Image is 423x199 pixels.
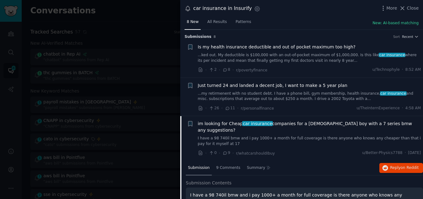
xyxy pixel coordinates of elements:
span: Recent [402,34,413,39]
span: · [205,67,207,73]
span: Submission s [185,34,211,40]
span: Reply [390,165,419,171]
span: 0 [209,150,216,156]
button: More [380,5,397,11]
span: · [221,105,223,111]
span: · [402,106,403,111]
span: [DATE] [408,150,421,156]
span: 9 [222,150,230,156]
span: · [402,67,403,73]
a: ...ked out. My deductible is $100,000 with an out-of-pocket maximum of $1,000,000. Is this likeca... [198,52,421,63]
span: u/TheInternExperience [356,106,399,111]
span: 8:52 AM [405,67,421,73]
a: Just turned 24 and landed a decent job, I want to make a 5 year plan [198,82,347,89]
span: 8 [214,35,216,38]
span: 9 Comments [216,165,240,171]
span: im looking for Cheap companies for a [DEMOGRAPHIC_DATA] boy with a 7 series bmw any suggestions? [198,120,421,133]
a: I have a 98 740il bmw and i pay 1000+ a month for full coverage is there anyone who knows any che... [198,136,421,147]
span: car insurance [242,121,273,126]
a: ...my retirmenent with no student debt. I have a phone bill, gym membership, health insurance,car... [198,91,421,102]
span: · [237,105,238,111]
span: Patterns [236,19,251,25]
span: Close [407,5,419,11]
div: Sort [393,34,400,39]
span: 8 [222,67,230,73]
span: car insurance [380,91,407,96]
span: 2 [209,67,216,73]
span: Summary [247,165,265,171]
a: Patterns [233,17,253,30]
span: · [405,150,406,156]
span: Submission Contents [186,180,232,186]
span: r/whatcarshouldIbuy [236,151,275,156]
span: · [205,105,207,111]
button: Recent [402,34,419,39]
span: 4:58 AM [405,106,421,111]
a: Is my health insurance deductible and out of pocket maximum too high? [198,44,356,50]
span: u/Technophyle [372,67,399,73]
span: 11 [225,106,235,111]
span: 8 New [187,19,198,25]
span: All Results [207,19,227,25]
span: · [219,67,220,73]
span: · [219,150,220,156]
span: 26 [209,106,219,111]
span: Submission [188,165,210,171]
span: More [386,5,397,11]
div: car insurance in Insurify [193,5,252,12]
a: 8 New [185,17,201,30]
span: · [233,67,234,73]
a: im looking for Cheapcar insurancecompanies for a [DEMOGRAPHIC_DATA] boy with a 7 series bmw any s... [198,120,421,133]
span: r/personalfinance [241,106,274,111]
span: car insurance [379,53,406,57]
span: r/povertyfinance [236,68,267,72]
span: u/Better-Physics7788 [362,150,403,156]
button: New: AI-based matching [373,20,419,26]
a: All Results [205,17,229,30]
button: Replyon Reddit [379,163,423,173]
span: · [205,150,207,156]
button: Close [399,5,419,11]
span: on Reddit [401,165,419,170]
span: · [233,150,234,156]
